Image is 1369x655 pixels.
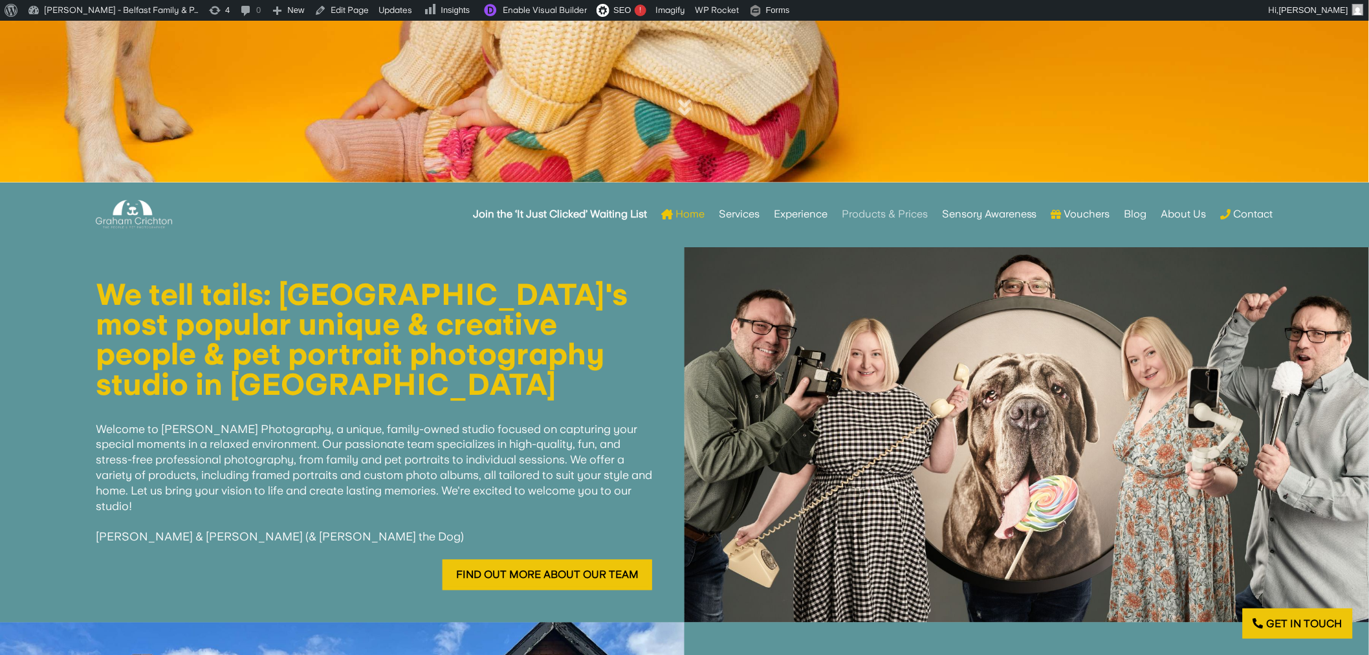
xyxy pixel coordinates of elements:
a: Sensory Awareness [942,189,1037,239]
a: Find out more about our team [443,560,652,590]
a: Home [661,189,705,239]
a: Products & Prices [842,189,928,239]
a: Get in touch [1243,608,1353,639]
h1: We tell tails: [GEOGRAPHIC_DATA]'s most popular unique & creative people & pet portrait photograp... [96,280,652,406]
a: Contact [1221,189,1273,239]
span: SEO [613,5,631,15]
a: Join the ‘It Just Clicked’ Waiting List [473,189,647,239]
a: About Us [1161,189,1207,239]
span: [PERSON_NAME] [1279,5,1348,15]
span: Welcome to [PERSON_NAME] Photography, a unique, family-owned studio focused on capturing your spe... [96,422,652,544]
div: ! [635,5,646,16]
a: Vouchers [1051,189,1110,239]
strong: Join the ‘It Just Clicked’ Waiting List [473,210,647,219]
img: Graham Crichton Photography Logo - Graham Crichton - Belfast Family & Pet Photography Studio [96,197,172,232]
a: Blog [1124,189,1147,239]
a: Experience [774,189,827,239]
a: Services [719,189,760,239]
span: Insights [441,5,470,15]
